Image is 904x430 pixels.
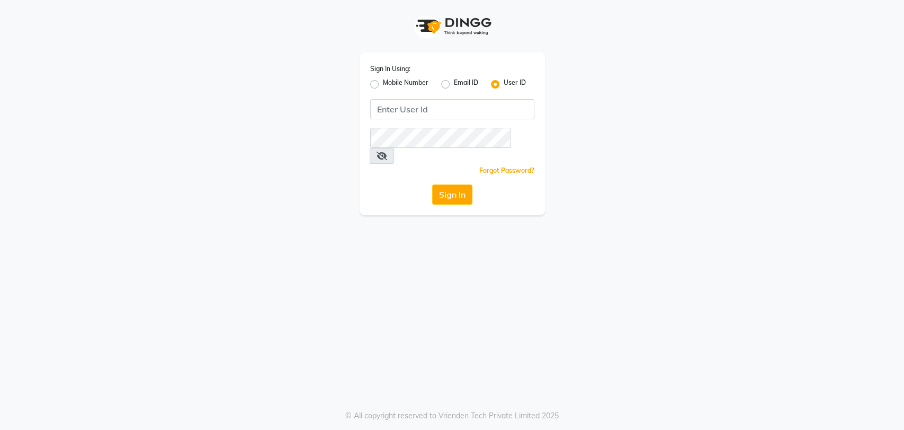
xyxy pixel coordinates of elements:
[370,64,410,74] label: Sign In Using:
[432,185,472,205] button: Sign In
[370,128,511,148] input: Username
[504,78,526,91] label: User ID
[479,166,534,174] a: Forgot Password?
[410,11,495,42] img: logo1.svg
[454,78,478,91] label: Email ID
[383,78,428,91] label: Mobile Number
[370,99,534,119] input: Username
